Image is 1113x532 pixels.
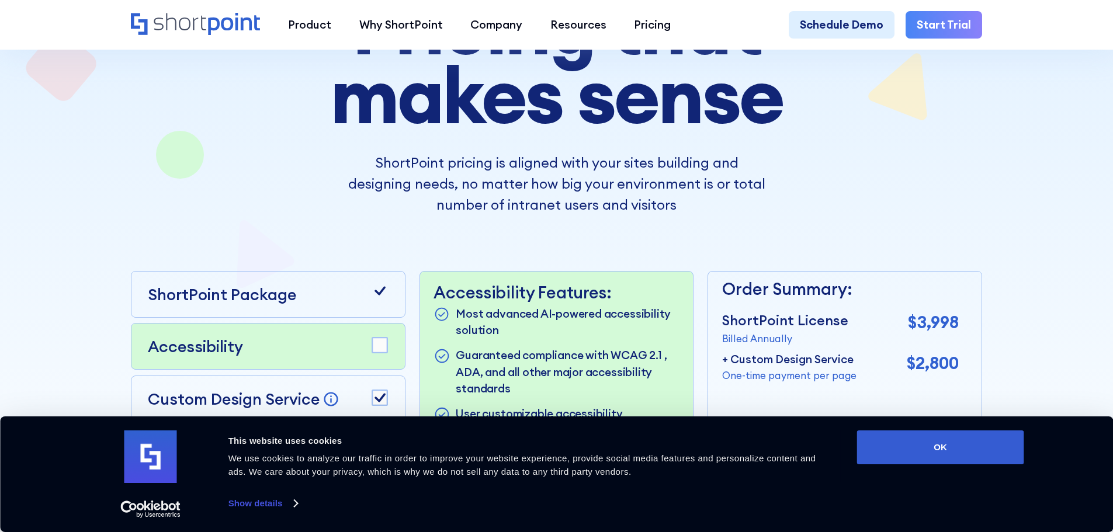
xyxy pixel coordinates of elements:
div: Why ShortPoint [359,16,443,33]
p: Order Summary: [722,277,959,302]
p: ShortPoint Package [148,283,296,306]
p: Most advanced AI-powered accessibility solution [456,305,679,339]
p: One-time payment per page [722,368,857,383]
a: Show details [228,495,297,512]
a: Start Trial [906,11,982,39]
p: Billed Annually [722,331,848,346]
img: logo [124,430,177,483]
a: Schedule Demo [789,11,894,39]
div: Product [288,16,331,33]
a: Company [456,11,536,39]
p: $2,800 [907,351,959,376]
p: Accessibility [148,335,243,358]
a: Product [274,11,345,39]
div: This website uses cookies [228,434,831,448]
div: Pricing [634,16,671,33]
p: ShortPoint pricing is aligned with your sites building and designing needs, no matter how big you... [348,152,765,215]
a: Why ShortPoint [345,11,457,39]
div: Company [470,16,522,33]
p: ShortPoint License [722,310,848,331]
span: We use cookies to analyze our traffic in order to improve your website experience, provide social... [228,453,816,477]
a: Pricing [620,11,685,39]
p: Accessibility Features: [434,283,679,302]
button: OK [857,430,1024,464]
a: Usercentrics Cookiebot - opens in a new window [99,500,202,518]
p: Guaranteed compliance with WCAG 2.1 , ADA, and all other major accessibility standards [456,347,679,397]
a: Home [131,13,260,37]
div: Resources [550,16,606,33]
p: Custom Design Service [148,389,320,409]
p: User customizable accessibility enhancements - Try now! [456,405,679,439]
p: + Custom Design Service [722,351,857,368]
p: $3,998 [908,310,959,335]
a: Resources [536,11,620,39]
